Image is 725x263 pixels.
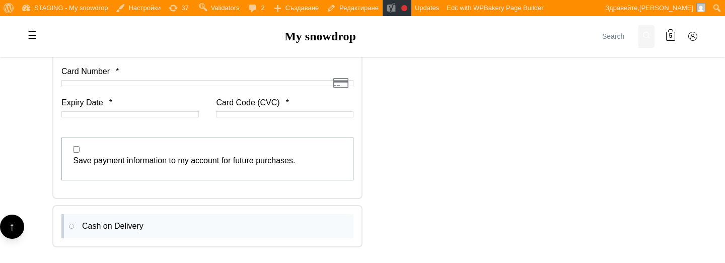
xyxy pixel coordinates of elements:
label: Card Number [61,65,353,78]
label: Cash on Delivery [61,214,353,238]
span: 5 [669,32,673,41]
label: Save payment information to my account for future purchases. [73,155,341,167]
input: Search [598,25,638,48]
label: Toggle mobile menu [22,25,42,45]
div: Focus keyphrase not set [401,5,407,11]
a: 5 [661,26,681,46]
span: [PERSON_NAME] [639,4,693,12]
label: Card Code (CVC) [216,97,353,109]
label: Expiry Date [61,97,199,109]
a: My snowdrop [284,30,356,43]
